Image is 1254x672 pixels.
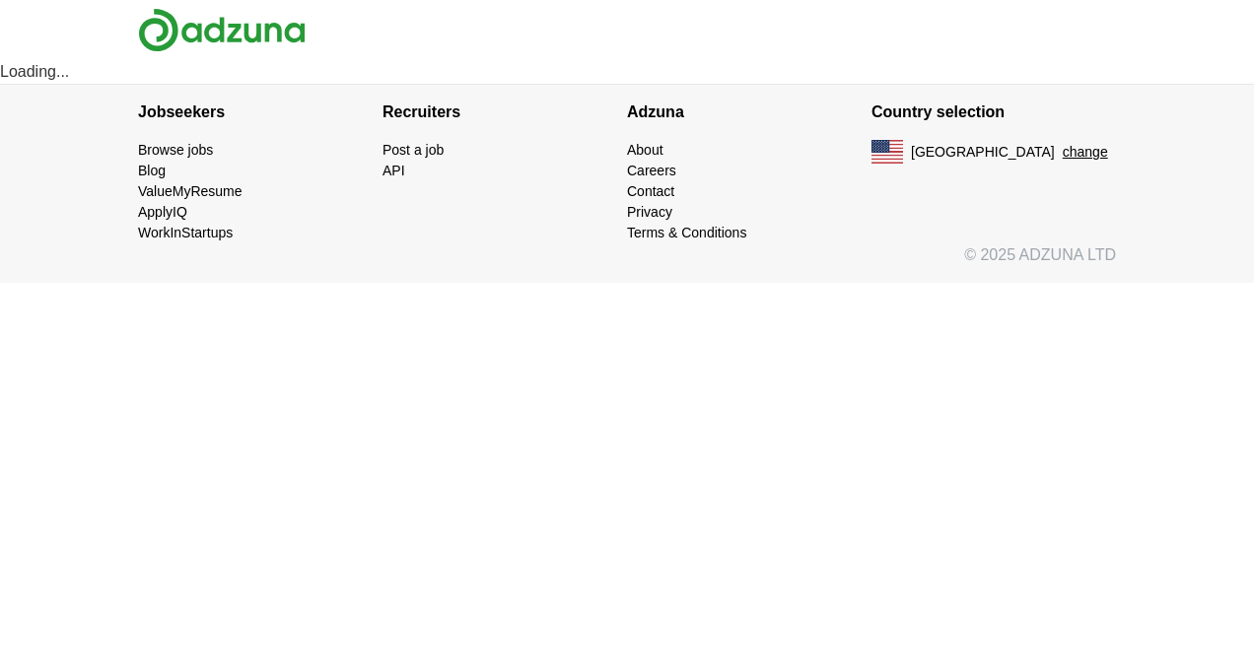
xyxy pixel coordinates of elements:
a: ValueMyResume [138,183,243,199]
img: Adzuna logo [138,8,306,52]
a: Terms & Conditions [627,225,746,240]
a: Post a job [383,142,444,158]
a: About [627,142,663,158]
a: ApplyIQ [138,204,187,220]
a: API [383,163,405,178]
button: change [1063,142,1108,163]
a: Contact [627,183,674,199]
span: [GEOGRAPHIC_DATA] [911,142,1055,163]
img: US flag [871,140,903,164]
h4: Country selection [871,85,1116,140]
a: Browse jobs [138,142,213,158]
a: WorkInStartups [138,225,233,240]
a: Blog [138,163,166,178]
a: Privacy [627,204,672,220]
div: © 2025 ADZUNA LTD [122,243,1132,283]
a: Careers [627,163,676,178]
